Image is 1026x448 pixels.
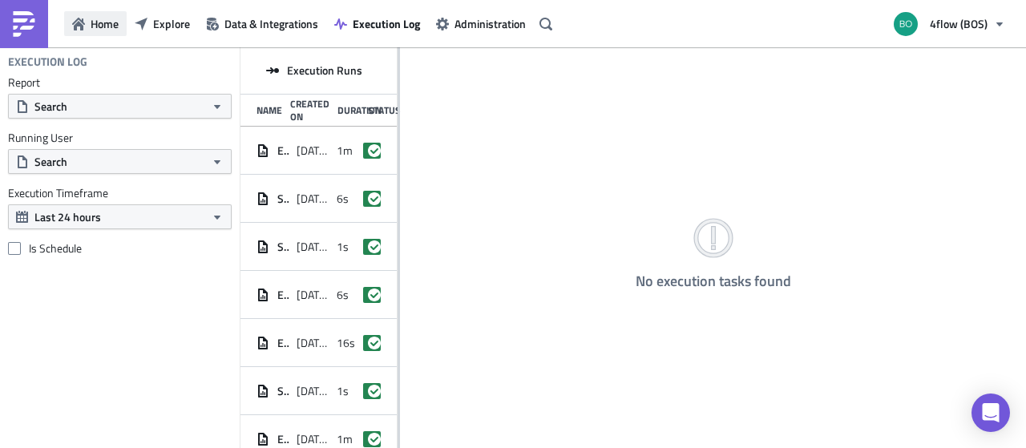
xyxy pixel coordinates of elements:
[277,336,289,350] span: External_Plant - Shipment_overview - EU plants
[290,98,329,123] div: Created On
[454,15,526,32] span: Administration
[337,384,349,398] span: 1s
[930,15,988,32] span: 4flow (BOS)
[368,289,381,301] span: success
[34,153,67,170] span: Search
[127,11,198,36] button: Explore
[337,336,355,350] span: 16s
[11,11,37,37] img: PushMetrics
[297,336,329,350] span: [DATE] 14:30
[8,131,232,145] label: Running User
[277,192,289,206] span: Shipment overview_Tychy_THU saved until 16:00
[297,288,329,302] span: [DATE] 15:01
[91,15,119,32] span: Home
[428,11,534,36] button: Administration
[297,240,329,254] span: [DATE] 15:03
[8,241,232,256] label: Is Schedule
[34,208,101,225] span: Last 24 hours
[8,54,87,69] h4: Execution Log
[326,11,428,36] button: Execution Log
[368,433,381,446] span: success
[64,11,127,36] button: Home
[8,94,232,119] button: Search
[277,240,289,254] span: Shipment overview_Tychy_THU saved until 15:00
[971,394,1010,432] div: Open Intercom Messenger
[277,288,289,302] span: External_Plant, Carrier - Mainhaul_HUB_DE - KLA - PU [DATE] - DEL [DATE]
[368,240,381,253] span: success
[277,143,289,158] span: External_Plant - Goods in transit Seafreight - Oversea plants_IRA
[8,186,232,200] label: Execution Timeframe
[198,11,326,36] button: Data & Integrations
[353,15,420,32] span: Execution Log
[297,432,329,446] span: [DATE] 14:00
[297,384,329,398] span: [DATE] 14:03
[8,149,232,174] button: Search
[337,432,374,446] span: 1m 47s
[277,432,289,446] span: External_Carrier - Freight_cost_overview_DSV_14:00
[337,240,349,254] span: 1s
[368,192,381,205] span: success
[368,337,381,349] span: success
[297,192,329,206] span: [DATE] 16:02
[256,104,282,116] div: Name
[884,6,1014,42] button: 4flow (BOS)
[34,98,67,115] span: Search
[337,192,349,206] span: 6s
[337,143,374,158] span: 1m 19s
[337,104,360,116] div: Duration
[287,63,362,78] span: Execution Runs
[297,143,329,158] span: [DATE] 16:16
[8,75,232,90] label: Report
[368,144,381,157] span: success
[368,104,390,116] div: Status
[277,384,289,398] span: Shipment overview_Tychy_THU saved until 14:00
[8,204,232,229] button: Last 24 hours
[153,15,190,32] span: Explore
[337,288,349,302] span: 6s
[368,385,381,398] span: success
[224,15,318,32] span: Data & Integrations
[636,273,791,289] h4: No execution tasks found
[892,10,919,38] img: Avatar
